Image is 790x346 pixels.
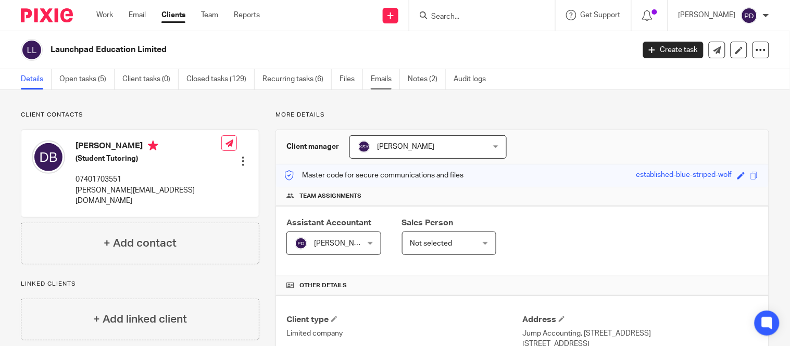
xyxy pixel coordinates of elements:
h3: Client manager [286,142,339,152]
span: Get Support [581,11,621,19]
p: Master code for secure communications and files [284,170,463,181]
a: Clients [161,10,185,20]
p: Client contacts [21,111,259,119]
div: established-blue-striped-wolf [636,170,732,182]
p: More details [275,111,769,119]
p: Linked clients [21,280,259,288]
img: svg%3E [741,7,758,24]
p: Jump Accounting, [STREET_ADDRESS] [522,328,758,339]
a: Email [129,10,146,20]
a: Create task [643,42,704,58]
span: [PERSON_NAME] [314,240,371,247]
img: svg%3E [32,140,65,174]
input: Search [430,12,524,22]
a: Work [96,10,113,20]
img: svg%3E [295,237,307,250]
a: Audit logs [454,69,494,89]
h4: + Add linked client [93,311,187,327]
span: Assistant Accountant [286,219,371,227]
span: [PERSON_NAME] [377,143,434,150]
h4: [PERSON_NAME] [76,140,221,153]
h4: Client type [286,314,522,325]
a: Notes (2) [408,69,446,89]
img: Pixie [21,8,73,22]
i: Primary [148,140,158,151]
p: [PERSON_NAME] [679,10,736,20]
span: Team assignments [299,192,361,200]
a: Open tasks (5) [59,69,115,89]
img: svg%3E [21,39,43,61]
a: Team [201,10,218,20]
a: Files [340,69,363,89]
a: Client tasks (0) [122,69,179,89]
a: Reports [234,10,260,20]
a: Recurring tasks (6) [262,69,332,89]
a: Emails [371,69,400,89]
span: Sales Person [402,219,454,227]
span: Other details [299,281,347,290]
h4: + Add contact [104,235,177,251]
h5: (Student Tutoring) [76,153,221,164]
p: 07401703551 [76,174,221,185]
a: Closed tasks (129) [186,69,255,89]
p: [PERSON_NAME][EMAIL_ADDRESS][DOMAIN_NAME] [76,185,221,207]
img: svg%3E [358,140,370,153]
h4: Address [522,314,758,325]
span: Not selected [410,240,453,247]
a: Details [21,69,52,89]
h2: Launchpad Education Limited [51,44,512,55]
p: Limited company [286,328,522,339]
